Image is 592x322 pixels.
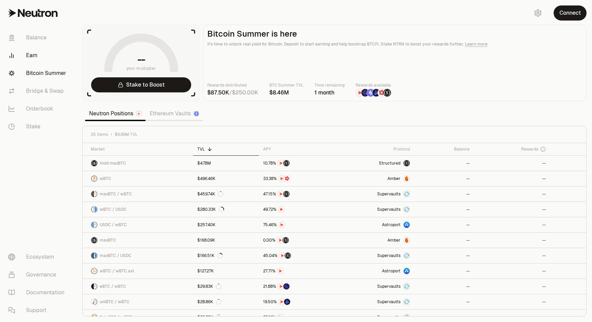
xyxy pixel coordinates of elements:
img: Ethereum Logo [194,112,199,116]
div: Protocol [341,146,410,152]
a: uniBTC LogowBTC LogouniBTC / wBTC [83,294,193,309]
p: Rewards available [356,82,391,89]
span: $6.89M TVL [115,132,138,137]
a: AmberAmber [337,233,414,248]
a: Ethereum Vaults [146,107,203,120]
span: Supervaults [377,253,400,258]
a: Learn more [465,41,488,47]
a: NTRNStructured Points [259,186,336,202]
span: Structured [379,160,400,166]
a: Neutron Positions [85,107,146,120]
span: Hold maxBTC [100,160,126,166]
a: -- [474,217,550,232]
img: NTRN [279,176,285,182]
a: -- [414,294,474,309]
a: Documentation [3,284,74,301]
a: -- [474,279,550,294]
img: NTRN [277,237,283,243]
a: maxBTC LogowBTC LogomaxBTC / wBTC [83,186,193,202]
img: Amber [404,237,410,243]
div: $29.83K [197,284,221,289]
a: Stake [3,118,74,136]
button: NTRNMars Fragments [263,175,332,182]
button: NTRNEtherFi Points [263,283,332,290]
a: -- [414,279,474,294]
a: NTRNBedrock Diamonds [259,294,336,309]
div: / [207,89,258,97]
span: maxBTC [100,237,116,243]
span: maxBTC / USDC [100,253,132,258]
button: NTRN [263,206,332,213]
span: your multiplier [126,65,156,72]
a: SupervaultsSupervaults [337,248,414,263]
a: -- [414,263,474,279]
img: USDC Logo [95,206,97,212]
div: $127.27K [197,268,214,274]
a: USDC LogowBTC LogoUSDC / wBTC [83,217,193,232]
img: Mars Fragments [284,176,290,182]
span: Supervaults [377,191,400,197]
a: wBTC LogowBTC.axl LogowBTC / wBTC.axl [83,263,193,279]
a: Stake to Boost [91,77,191,92]
div: Balance [418,146,470,152]
div: $28.86K [197,299,221,305]
p: It's time to unlock real yield for Bitcoin. Deposit to start earning and help boostrap BTCFi. Sta... [207,41,582,48]
img: maxBTC Logo [91,191,94,197]
a: eBTC LogowBTC LogoeBTC / wBTC [83,279,193,294]
button: NTRNBedrock Diamonds [263,298,332,305]
a: Earn [3,47,74,64]
img: wBTC Logo [95,283,97,289]
div: 1 month [314,89,345,97]
img: Supervaults [404,191,410,197]
span: Astroport [382,222,400,228]
img: Supervaults [404,206,410,212]
img: USDC Logo [95,253,97,259]
div: $28.28K [197,314,221,320]
a: -- [414,186,474,202]
a: Support [3,301,74,319]
img: NTRN [356,89,363,96]
span: eBTC / wBTC [100,284,126,289]
img: NTRN [278,160,284,166]
div: $496.46K [197,176,215,181]
button: NTRN [263,314,332,321]
a: $28.86K [193,294,259,309]
a: $280.33K [193,202,259,217]
h1: -- [137,54,145,65]
span: Amber [387,176,400,181]
div: TVL [197,146,255,152]
span: Rewards [521,146,538,152]
p: Time remaining [314,82,345,89]
img: Structured Points [383,89,391,96]
a: Bridge & Swap [3,82,74,100]
a: -- [414,248,474,263]
a: $168.09K [193,233,259,248]
span: maxBTC / wBTC [100,191,132,197]
img: NTRN [279,299,285,305]
a: NTRNStructured Points [259,156,336,171]
a: -- [414,233,474,248]
span: 25 items [91,132,108,137]
p: BTC Summer TVL [269,82,304,89]
a: Astroport [337,263,414,279]
a: Bitcoin Summer [3,64,74,82]
img: EtherFi Points [361,89,369,96]
img: Amber [404,176,410,182]
img: Mars Fragments [378,89,385,96]
div: $257.40K [197,222,215,228]
img: wBTC Logo [95,222,97,228]
a: SupervaultsSupervaults [337,202,414,217]
div: $459.74K [197,191,223,197]
button: NTRNStructured Points [263,160,332,167]
a: $4.78M [193,156,259,171]
img: NTRN [278,191,284,197]
a: -- [474,294,550,309]
a: maxBTC LogoUSDC LogomaxBTC / USDC [83,248,193,263]
span: uniBTC / wBTC [100,299,129,305]
img: NTRN [277,268,283,274]
a: -- [474,171,550,186]
a: StructuredmaxBTC [337,156,414,171]
button: Connect [554,5,587,21]
a: -- [474,156,550,171]
a: NTRNStructured Points [259,233,336,248]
